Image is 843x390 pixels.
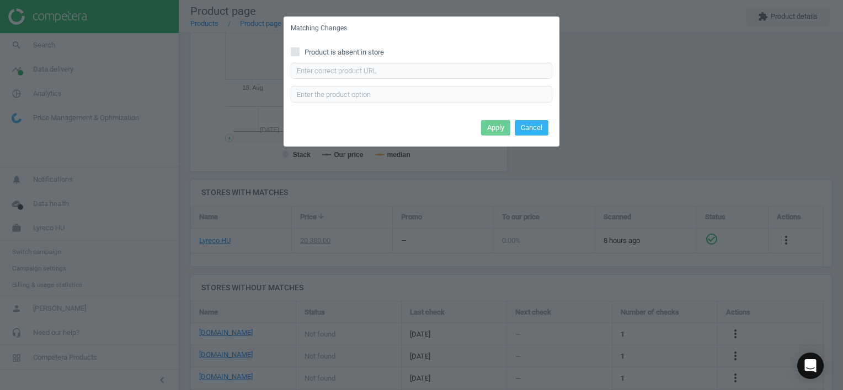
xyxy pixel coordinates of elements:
[481,120,510,136] button: Apply
[515,120,548,136] button: Cancel
[291,63,552,79] input: Enter correct product URL
[291,86,552,102] input: Enter the product option
[302,47,386,57] span: Product is absent in store
[797,353,824,379] div: Open Intercom Messenger
[291,24,347,33] h5: Matching Changes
